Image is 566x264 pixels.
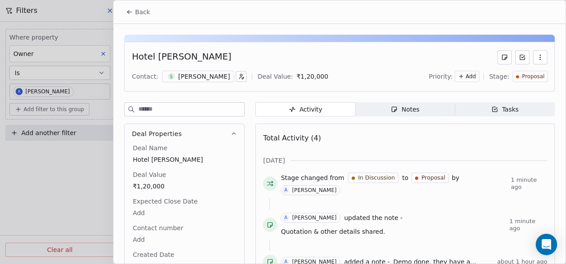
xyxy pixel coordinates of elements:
button: Deal Properties [125,124,244,144]
span: Add [133,235,236,244]
span: Stage: [489,72,509,81]
span: ₹ 1,20,000 [296,73,328,80]
span: Stage changed from [281,173,344,182]
span: Contact number [131,224,185,232]
div: A [284,187,287,194]
span: Deal Properties [132,129,182,138]
div: A [284,214,287,221]
button: Back [121,4,155,20]
span: by [452,173,459,182]
div: Contact: [132,72,158,81]
span: Hotel [PERSON_NAME] [133,155,236,164]
span: Quotation & other details shared. [281,228,385,235]
div: Open Intercom Messenger [536,234,557,255]
span: S [167,73,175,80]
span: Expected Close Date [131,197,199,206]
span: In Discussion [358,174,395,182]
div: [PERSON_NAME] [292,215,336,221]
span: Add [466,73,476,80]
span: Proposal [522,73,545,80]
span: [DATE] [263,156,285,165]
span: Created Date [131,250,176,259]
span: updated the note - [344,213,402,222]
span: Total Activity (4) [263,134,321,142]
span: Priority: [429,72,453,81]
div: Hotel [PERSON_NAME] [132,50,231,64]
span: Add [133,208,236,217]
div: Deal Value: [258,72,293,81]
span: 1 minute ago [509,218,547,232]
div: [PERSON_NAME] [178,72,230,81]
span: to [402,173,408,182]
div: [PERSON_NAME] [292,187,336,193]
span: Proposal [421,174,445,182]
span: ₹1,20,000 [133,182,236,191]
span: Deal Value [131,170,168,179]
div: Notes [391,105,419,114]
span: Back [135,8,150,16]
a: Quotation & other details shared. [281,226,385,237]
span: 1 minute ago [511,176,547,191]
span: Deal Name [131,144,169,152]
div: Tasks [491,105,519,114]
